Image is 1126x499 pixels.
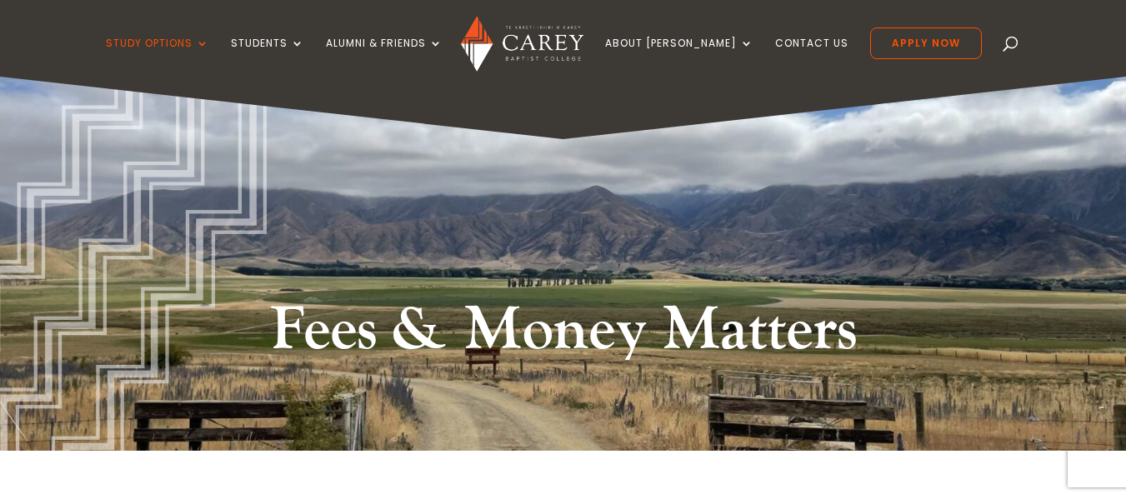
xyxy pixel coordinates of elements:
h1: Fees & Money Matters [251,292,876,378]
a: Alumni & Friends [326,37,443,77]
img: Carey Baptist College [461,16,583,72]
a: Study Options [106,37,209,77]
a: Contact Us [775,37,848,77]
a: About [PERSON_NAME] [605,37,753,77]
a: Apply Now [870,27,982,59]
a: Students [231,37,304,77]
